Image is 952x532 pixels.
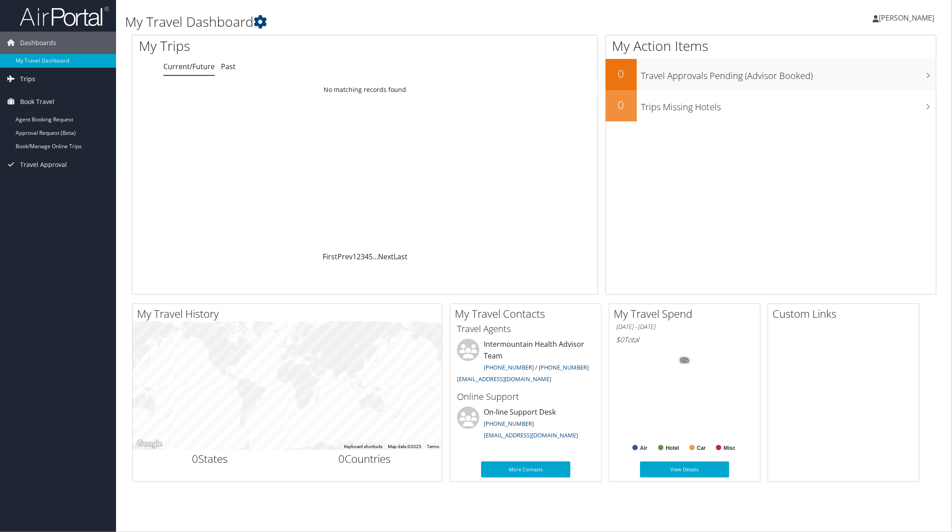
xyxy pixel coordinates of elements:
[427,444,439,449] a: Terms (opens in new tab)
[135,438,164,450] img: Google
[484,363,589,371] a: [PHONE_NUMBER] / [PHONE_NUMBER]
[394,252,407,262] a: Last
[616,335,753,345] h6: Total
[139,451,281,466] h2: States
[457,323,594,335] h3: Travel Agents
[773,306,919,321] h2: Custom Links
[365,252,369,262] a: 4
[353,252,357,262] a: 1
[139,37,397,55] h1: My Trips
[453,407,599,443] li: On-line Support Desk
[361,252,365,262] a: 3
[606,59,936,90] a: 0Travel Approvals Pending (Advisor Booked)
[616,323,753,331] h6: [DATE] - [DATE]
[606,37,936,55] h1: My Action Items
[137,306,442,321] h2: My Travel History
[666,445,679,451] text: Hotel
[20,154,67,176] span: Travel Approval
[640,445,648,451] text: Air
[873,4,943,31] a: [PERSON_NAME]
[294,451,436,466] h2: Countries
[453,339,599,387] li: Intermountain Health Advisor Team
[20,32,56,54] span: Dashboards
[388,444,421,449] span: Map data ©2025
[457,391,594,403] h3: Online Support
[369,252,373,262] a: 5
[640,461,729,478] a: View Details
[616,335,624,345] span: $0
[132,82,598,98] td: No matching records found
[606,66,637,81] h2: 0
[879,13,934,23] span: [PERSON_NAME]
[221,62,236,71] a: Past
[192,451,198,466] span: 0
[641,96,936,113] h3: Trips Missing Hotels
[484,420,534,428] a: [PHONE_NUMBER]
[125,12,670,31] h1: My Travel Dashboard
[457,375,551,383] a: [EMAIL_ADDRESS][DOMAIN_NAME]
[20,6,109,27] img: airportal-logo.png
[681,358,688,363] tspan: 0%
[163,62,215,71] a: Current/Future
[357,252,361,262] a: 2
[135,438,164,450] a: Open this area in Google Maps (opens a new window)
[20,68,35,90] span: Trips
[323,252,337,262] a: First
[697,445,706,451] text: Car
[606,97,637,112] h2: 0
[614,306,760,321] h2: My Travel Spend
[373,252,378,262] span: …
[641,65,936,82] h3: Travel Approvals Pending (Advisor Booked)
[455,306,601,321] h2: My Travel Contacts
[606,90,936,121] a: 0Trips Missing Hotels
[723,445,736,451] text: Misc
[344,444,382,450] button: Keyboard shortcuts
[378,252,394,262] a: Next
[338,451,345,466] span: 0
[484,431,578,439] a: [EMAIL_ADDRESS][DOMAIN_NAME]
[481,461,570,478] a: More Contacts
[20,91,54,113] span: Book Travel
[337,252,353,262] a: Prev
